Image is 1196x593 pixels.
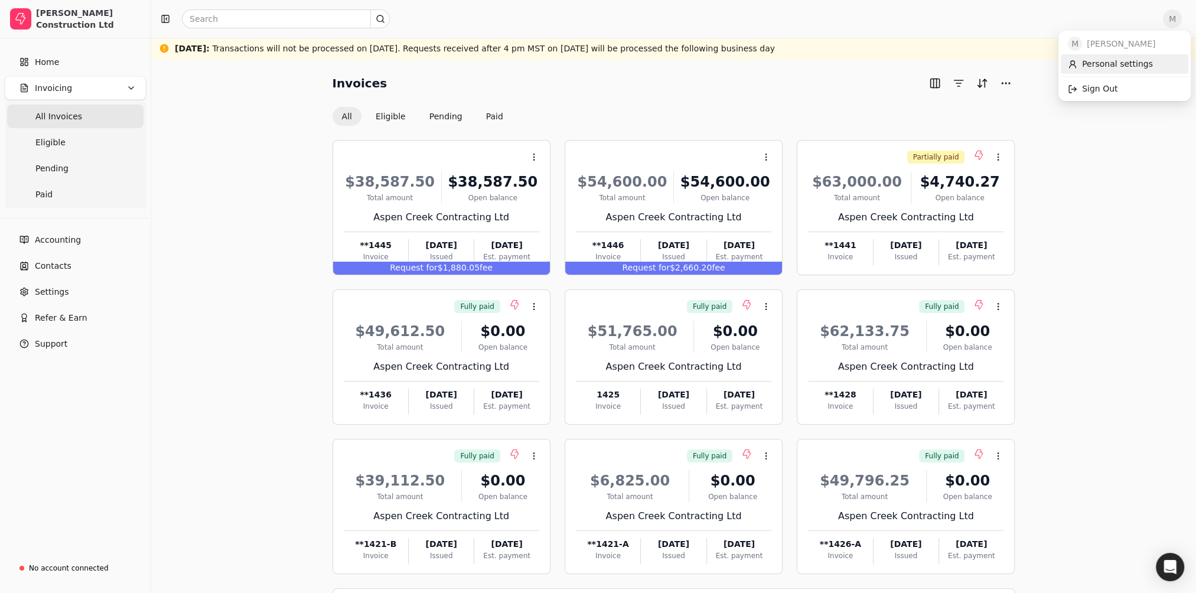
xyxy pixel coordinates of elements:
div: Aspen Creek Contracting Ltd [808,509,1003,523]
div: $54,600.00 [679,171,771,193]
div: $4,740.27 [916,171,1004,193]
div: Aspen Creek Contracting Ltd [344,360,539,374]
div: Est. payment [474,550,539,561]
span: Personal settings [1082,58,1153,70]
div: Open balance [931,491,1004,502]
div: Est. payment [939,401,1003,412]
div: Total amount [344,342,457,353]
div: Issued [409,550,474,561]
button: Sort [973,74,992,93]
div: [DATE] [409,239,474,252]
div: Total amount [576,193,669,203]
button: Eligible [366,107,415,126]
a: Paid [7,183,144,206]
div: Open balance [931,342,1004,353]
div: [DATE] [474,538,539,550]
div: Open balance [694,491,771,502]
div: Aspen Creek Contracting Ltd [808,360,1003,374]
div: Aspen Creek Contracting Ltd [576,360,771,374]
div: Invoice [808,252,872,262]
span: Settings [35,286,69,298]
div: Open balance [699,342,771,353]
span: Paid [35,188,53,201]
span: Invoicing [35,82,72,95]
span: Pending [35,162,69,175]
div: [PERSON_NAME] Construction Ltd [36,7,141,31]
div: Aspen Creek Contracting Ltd [576,210,771,224]
div: Transactions will not be processed on [DATE]. Requests received after 4 pm MST on [DATE] will be ... [175,43,775,55]
div: Issued [641,401,706,412]
div: Total amount [344,491,457,502]
div: $2,660.20 [565,262,782,275]
div: [DATE] [409,389,474,401]
div: Est. payment [707,550,771,561]
div: $54,600.00 [576,171,669,193]
div: Issued [874,252,938,262]
div: [DATE] [707,239,771,252]
div: $6,825.00 [576,470,684,491]
span: fee [480,263,493,272]
div: Total amount [576,342,689,353]
div: Est. payment [474,252,539,262]
div: Issued [641,550,706,561]
a: Accounting [5,228,146,252]
div: Invoice [576,252,640,262]
button: Pending [420,107,472,126]
div: $0.00 [694,470,771,491]
div: $62,133.75 [808,321,921,342]
span: Contacts [35,260,71,272]
div: [DATE] [874,389,938,401]
div: $63,000.00 [808,171,906,193]
div: $0.00 [467,470,539,491]
div: Issued [874,550,938,561]
span: Accounting [35,234,81,246]
span: fee [712,263,725,272]
div: Aspen Creek Contracting Ltd [808,210,1003,224]
div: Aspen Creek Contracting Ltd [344,509,539,523]
div: Total amount [808,193,906,203]
span: Request for [390,263,438,272]
span: All Invoices [35,110,82,123]
div: $51,765.00 [576,321,689,342]
div: $38,587.50 [447,171,539,193]
div: Invoice [576,550,640,561]
div: Total amount [808,342,921,353]
span: [PERSON_NAME] [1087,38,1155,50]
div: Open balance [679,193,771,203]
button: More [996,74,1015,93]
div: [DATE] [874,239,938,252]
div: Total amount [344,193,436,203]
span: Fully paid [460,451,494,461]
div: Issued [409,401,474,412]
div: $0.00 [699,321,771,342]
div: Open balance [447,193,539,203]
div: [DATE] [707,389,771,401]
span: Fully paid [925,301,959,312]
div: $49,612.50 [344,321,457,342]
button: Invoicing [5,76,146,100]
div: [DATE] [707,538,771,550]
button: Support [5,332,146,356]
span: Refer & Earn [35,312,87,324]
div: Open balance [467,342,539,353]
button: Paid [477,107,513,126]
div: $39,112.50 [344,470,457,491]
span: Support [35,338,67,350]
button: M [1163,9,1182,28]
div: [DATE] [641,389,706,401]
h2: Invoices [333,74,387,93]
div: 1425 [576,389,640,401]
a: Settings [5,280,146,304]
button: All [333,107,361,126]
div: Invoice [344,252,408,262]
div: $38,587.50 [344,171,436,193]
div: Invoice [344,401,408,412]
div: Invoice filter options [333,107,513,126]
div: [DATE] [939,538,1003,550]
span: Fully paid [925,451,959,461]
span: Fully paid [693,451,726,461]
div: Open Intercom Messenger [1156,553,1184,581]
div: Open balance [916,193,1004,203]
span: M [1068,37,1082,51]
